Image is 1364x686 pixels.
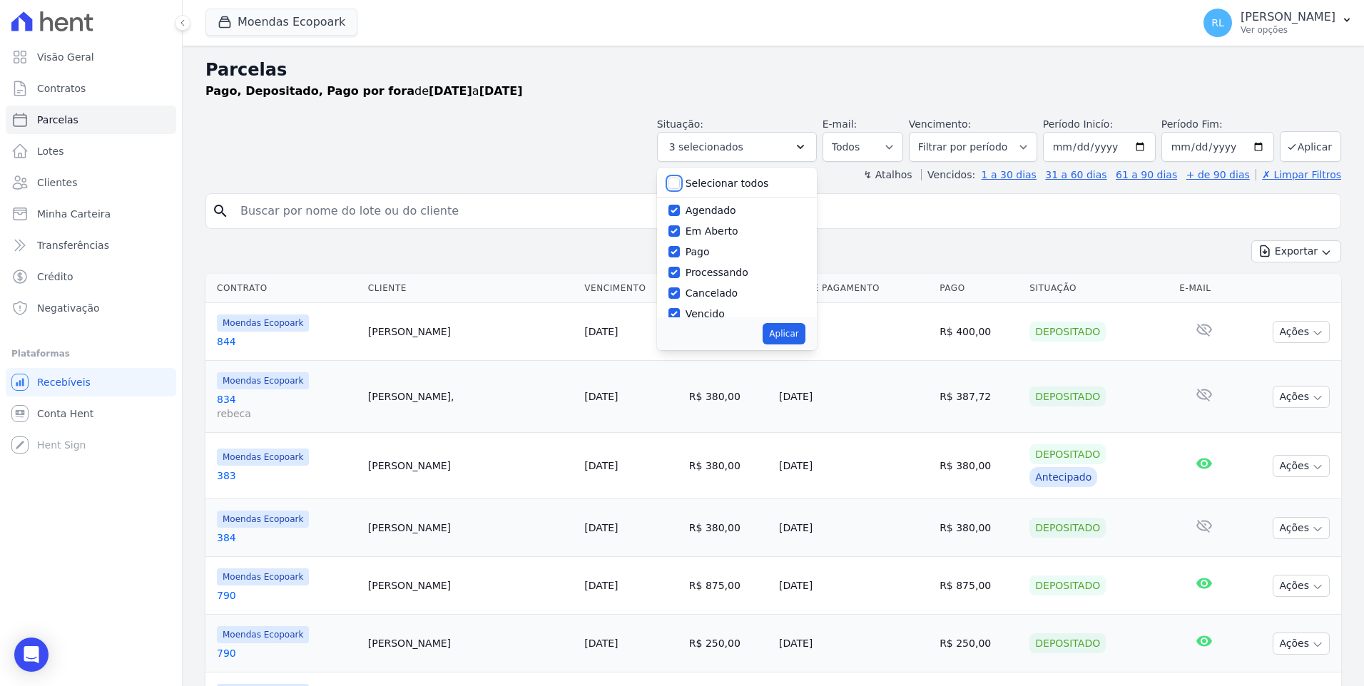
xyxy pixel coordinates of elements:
a: 1 a 30 dias [982,169,1037,180]
label: Processando [686,267,748,278]
td: [PERSON_NAME] [362,615,579,672]
p: Ver opções [1241,24,1335,36]
strong: Pago, Depositado, Pago por fora [205,84,414,98]
p: de a [205,83,523,100]
a: 61 a 90 dias [1116,169,1177,180]
a: Parcelas [6,106,176,134]
div: Depositado [1029,575,1106,595]
td: R$ 380,00 [683,433,773,499]
a: [DATE] [584,391,618,402]
a: 31 a 60 dias [1045,169,1106,180]
p: [PERSON_NAME] [1241,10,1335,24]
a: 834rebeca [217,392,357,421]
span: Minha Carteira [37,207,111,221]
div: Antecipado [1029,467,1097,487]
label: Selecionar todos [686,178,769,189]
label: Pago [686,246,710,257]
span: Moendas Ecopoark [217,511,309,528]
span: rebeca [217,406,357,421]
button: Ações [1273,575,1330,597]
td: [DATE] [773,615,934,672]
h2: Parcelas [205,57,1341,83]
span: Moendas Ecopoark [217,449,309,466]
td: [PERSON_NAME], [362,361,579,433]
span: Lotes [37,144,64,158]
td: R$ 380,00 [934,499,1024,557]
a: Contratos [6,74,176,103]
td: [DATE] [773,303,934,361]
label: Vencimento: [909,118,971,130]
span: Parcelas [37,113,78,127]
td: R$ 875,00 [934,557,1024,615]
td: [DATE] [773,557,934,615]
input: Buscar por nome do lote ou do cliente [232,197,1335,225]
a: Clientes [6,168,176,197]
a: + de 90 dias [1186,169,1250,180]
a: [DATE] [584,326,618,337]
a: 384 [217,531,357,545]
span: Moendas Ecopoark [217,372,309,389]
th: Data de Pagamento [773,274,934,303]
div: Open Intercom Messenger [14,638,49,672]
span: Negativação [37,301,100,315]
span: Clientes [37,175,77,190]
a: Crédito [6,262,176,291]
td: R$ 380,00 [683,361,773,433]
button: 3 selecionados [657,132,817,162]
label: Em Aberto [686,225,738,237]
a: [DATE] [584,460,618,471]
span: Moendas Ecopoark [217,314,309,332]
span: Conta Hent [37,406,93,421]
th: Contrato [205,274,362,303]
td: [PERSON_NAME] [362,499,579,557]
button: Ações [1273,455,1330,477]
button: RL [PERSON_NAME] Ver opções [1192,3,1364,43]
button: Ações [1273,386,1330,408]
button: Aplicar [763,323,805,344]
a: 790 [217,646,357,660]
th: Cliente [362,274,579,303]
label: Período Inicío: [1043,118,1113,130]
label: E-mail: [823,118,857,130]
i: search [212,203,229,220]
a: 790 [217,588,357,603]
td: R$ 250,00 [683,615,773,672]
td: [PERSON_NAME] [362,557,579,615]
span: RL [1211,18,1224,28]
a: [DATE] [584,580,618,591]
div: Depositado [1029,518,1106,538]
a: 383 [217,469,357,483]
th: E-mail [1174,274,1235,303]
th: Situação [1024,274,1174,303]
a: Lotes [6,137,176,165]
div: Plataformas [11,345,170,362]
label: Vencidos: [921,169,975,180]
label: Situação: [657,118,703,130]
a: Negativação [6,294,176,322]
a: Conta Hent [6,399,176,428]
a: Recebíveis [6,368,176,396]
td: R$ 875,00 [683,557,773,615]
label: Período Fim: [1161,117,1274,132]
span: Crédito [37,270,73,284]
span: Recebíveis [37,375,91,389]
span: Moendas Ecopoark [217,568,309,585]
td: R$ 250,00 [934,615,1024,672]
td: R$ 380,00 [683,499,773,557]
div: Depositado [1029,444,1106,464]
button: Exportar [1251,240,1341,262]
strong: [DATE] [479,84,523,98]
button: Ações [1273,517,1330,539]
div: Depositado [1029,633,1106,653]
a: Transferências [6,231,176,260]
span: Contratos [37,81,86,96]
td: R$ 380,00 [934,433,1024,499]
td: [PERSON_NAME] [362,433,579,499]
a: ✗ Limpar Filtros [1256,169,1341,180]
span: Transferências [37,238,109,252]
button: Ações [1273,321,1330,343]
a: [DATE] [584,638,618,649]
th: Vencimento [579,274,683,303]
span: 3 selecionados [669,138,743,155]
strong: [DATE] [429,84,472,98]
